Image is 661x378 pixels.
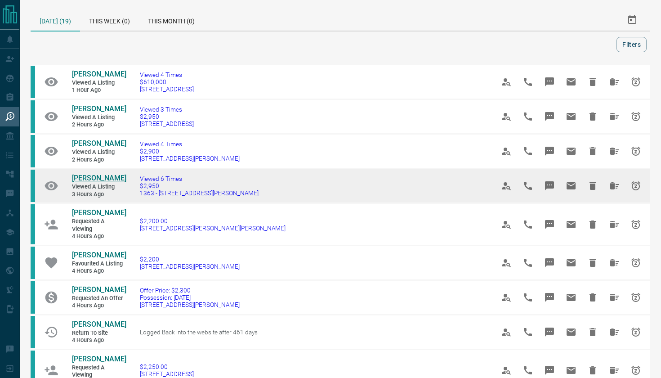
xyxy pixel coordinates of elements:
[625,287,647,308] span: Snooze
[72,156,126,164] span: 2 hours ago
[140,225,286,232] span: [STREET_ADDRESS][PERSON_NAME][PERSON_NAME]
[560,140,582,162] span: Email
[496,106,517,127] span: View Profile
[72,355,126,363] span: [PERSON_NAME]
[72,233,126,240] span: 4 hours ago
[496,321,517,343] span: View Profile
[140,175,259,182] span: Viewed 6 Times
[140,106,194,113] span: Viewed 3 Times
[72,260,126,268] span: Favourited a Listing
[539,175,560,197] span: Message
[140,71,194,93] a: Viewed 4 Times$610,000[STREET_ADDRESS]
[72,285,126,295] a: [PERSON_NAME]
[72,183,126,191] span: Viewed a Listing
[140,78,194,85] span: $610,000
[72,174,126,182] span: [PERSON_NAME]
[140,287,240,308] a: Offer Price: $2,300Possession: [DATE][STREET_ADDRESS][PERSON_NAME]
[582,214,603,235] span: Hide
[625,214,647,235] span: Snooze
[72,267,126,275] span: 4 hours ago
[560,71,582,93] span: Email
[517,252,539,274] span: Call
[31,9,80,31] div: [DATE] (19)
[603,140,625,162] span: Hide All from Aisha Aliyu
[625,175,647,197] span: Snooze
[31,170,35,202] div: condos.ca
[140,217,286,225] span: $2,200.00
[603,321,625,343] span: Hide All from Arnold Galvo
[582,71,603,93] span: Hide
[72,355,126,364] a: [PERSON_NAME]
[140,217,286,232] a: $2,200.00[STREET_ADDRESS][PERSON_NAME][PERSON_NAME]
[582,106,603,127] span: Hide
[72,251,126,259] span: [PERSON_NAME]
[72,208,126,217] span: [PERSON_NAME]
[140,182,259,189] span: $2,950
[140,263,240,270] span: [STREET_ADDRESS][PERSON_NAME]
[72,104,126,114] a: [PERSON_NAME]
[31,316,35,348] div: condos.ca
[140,370,194,378] span: [STREET_ADDRESS]
[80,9,139,31] div: This Week (0)
[517,287,539,308] span: Call
[539,71,560,93] span: Message
[582,175,603,197] span: Hide
[616,37,647,52] button: Filters
[603,71,625,93] span: Hide All from Prapti Chawla
[560,321,582,343] span: Email
[625,71,647,93] span: Snooze
[140,301,240,308] span: [STREET_ADDRESS][PERSON_NAME]
[517,214,539,235] span: Call
[31,66,35,98] div: condos.ca
[140,120,194,127] span: [STREET_ADDRESS]
[72,114,126,121] span: Viewed a Listing
[72,337,126,344] span: 4 hours ago
[517,175,539,197] span: Call
[603,214,625,235] span: Hide All from Arnold Galvo
[72,208,126,218] a: [PERSON_NAME]
[140,294,240,301] span: Possession: [DATE]
[140,140,240,148] span: Viewed 4 Times
[140,140,240,162] a: Viewed 4 Times$2,900[STREET_ADDRESS][PERSON_NAME]
[140,363,194,370] span: $2,250.00
[517,71,539,93] span: Call
[72,86,126,94] span: 1 hour ago
[560,287,582,308] span: Email
[560,214,582,235] span: Email
[72,139,126,148] span: [PERSON_NAME]
[603,287,625,308] span: Hide All from Arnold Galvo
[496,287,517,308] span: View Profile
[140,71,194,78] span: Viewed 4 Times
[72,320,126,329] a: [PERSON_NAME]
[72,121,126,129] span: 2 hours ago
[140,256,240,270] a: $2,200[STREET_ADDRESS][PERSON_NAME]
[621,9,643,31] button: Select Date Range
[140,85,194,93] span: [STREET_ADDRESS]
[140,148,240,155] span: $2,900
[140,363,194,378] a: $2,250.00[STREET_ADDRESS]
[72,295,126,302] span: Requested an Offer
[72,218,126,233] span: Requested a Viewing
[625,140,647,162] span: Snooze
[496,175,517,197] span: View Profile
[72,70,126,78] span: [PERSON_NAME]
[560,252,582,274] span: Email
[560,106,582,127] span: Email
[625,106,647,127] span: Snooze
[140,155,240,162] span: [STREET_ADDRESS][PERSON_NAME]
[517,106,539,127] span: Call
[72,79,126,87] span: Viewed a Listing
[539,321,560,343] span: Message
[140,287,240,294] span: Offer Price: $2,300
[603,252,625,274] span: Hide All from Arnold Galvo
[582,140,603,162] span: Hide
[31,100,35,133] div: condos.ca
[496,214,517,235] span: View Profile
[31,135,35,167] div: condos.ca
[582,252,603,274] span: Hide
[496,71,517,93] span: View Profile
[31,204,35,244] div: condos.ca
[539,106,560,127] span: Message
[517,140,539,162] span: Call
